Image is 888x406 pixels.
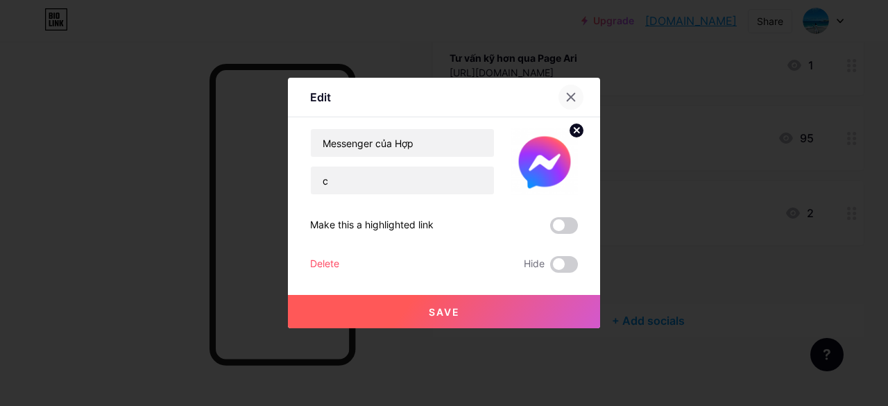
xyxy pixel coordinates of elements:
[288,295,600,328] button: Save
[429,306,460,318] span: Save
[524,256,545,273] span: Hide
[311,129,494,157] input: Title
[310,256,339,273] div: Delete
[511,128,578,195] img: link_thumbnail
[310,89,331,105] div: Edit
[311,167,494,194] input: URL
[310,217,434,234] div: Make this a highlighted link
